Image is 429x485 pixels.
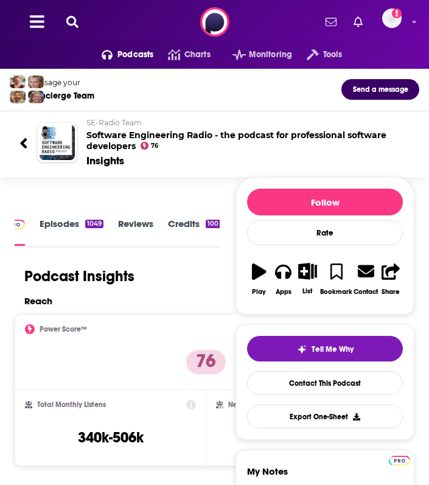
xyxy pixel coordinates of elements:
[389,454,410,466] a: Pro website
[292,45,342,65] button: open menu
[382,9,409,35] a: Logged in as TrevorC
[24,267,134,285] h1: Podcast Insights
[40,125,75,160] img: Software Engineering Radio - the podcast for professional software developers
[354,287,378,296] div: Contact
[341,79,419,100] button: Send a message
[389,456,410,466] img: Podchaser Pro
[323,46,343,63] span: Tools
[86,118,142,127] span: SE-Radio Team
[186,350,226,374] p: 76
[247,189,403,215] button: Follow
[349,12,368,32] a: Show notifications dropdown
[86,118,410,152] h2: Software Engineering Radio - the podcast for professional software developers
[276,288,291,296] div: Apps
[30,91,94,101] div: Concierge Team
[392,9,402,18] svg: Add a profile image
[117,46,153,63] span: Podcasts
[378,255,403,303] button: Share
[87,45,154,65] button: open menu
[382,9,402,28] img: User Profile
[86,154,124,167] div: Insights
[296,255,320,302] button: List
[10,75,26,88] img: Sydney Profile
[302,287,312,295] div: List
[218,45,292,65] button: open menu
[28,91,44,103] img: Barbara Profile
[247,371,403,395] a: Contact This Podcast
[312,344,354,354] span: Tell Me Why
[24,295,52,307] h2: Reach
[247,220,403,245] div: Rate
[30,78,94,87] div: Message your
[28,75,44,88] img: Jules Profile
[252,288,266,296] div: Play
[40,325,87,333] h2: Power Score™
[321,12,341,32] a: Show notifications dropdown
[85,220,103,228] div: 1049
[40,218,103,246] a: Episodes1049
[247,255,271,303] button: Play
[353,255,378,303] a: Contact
[249,46,292,63] span: Monitoring
[200,7,229,37] img: Podchaser - Follow, Share and Rate Podcasts
[228,400,295,409] h2: New Episode Listens
[184,46,211,63] span: Charts
[320,288,352,296] div: Bookmark
[118,218,153,246] a: Reviews
[319,255,353,303] button: Bookmark
[247,336,403,361] button: tell me why sparkleTell Me Why
[382,9,402,28] span: Logged in as TrevorC
[37,400,106,409] h2: Total Monthly Listens
[10,91,26,103] img: Jon Profile
[78,428,144,447] h3: 340k-506k
[168,218,220,246] a: Credits100
[4,220,25,229] img: Podchaser Pro
[153,45,210,65] a: Charts
[382,288,400,296] div: Share
[206,220,220,228] div: 100
[271,255,296,303] button: Apps
[297,344,307,354] img: tell me why sparkle
[151,144,158,148] span: 76
[247,405,403,428] button: Export One-Sheet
